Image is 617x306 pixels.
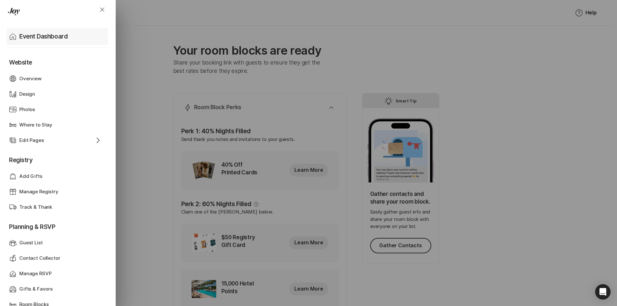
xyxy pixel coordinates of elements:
a: Event Dashboard [9,28,111,45]
p: Planning & RSVP [9,215,104,235]
p: Guest List [19,239,43,247]
p: Overview [19,75,41,83]
p: Design [19,91,35,98]
a: Gifts & Favors [9,282,104,297]
div: Open Intercom Messenger [595,284,611,300]
p: Contact Collector [19,255,60,262]
a: Guest List [9,235,104,251]
a: Manage RSVP [9,266,104,282]
a: Where to Stay [9,117,104,133]
p: Manage RSVP [19,270,51,277]
p: Website [9,50,104,71]
p: Registry [9,148,104,169]
p: Edit Pages [19,137,44,144]
a: Track & Thank [9,199,104,215]
p: Add Gifts [19,173,42,180]
a: Overview [9,71,104,86]
button: Close [91,2,114,17]
p: Manage Registry [19,188,58,196]
a: Manage Registry [9,184,104,199]
p: Event Dashboard [19,32,67,41]
p: Track & Thank [19,204,52,211]
p: Where to Stay [19,121,52,129]
a: Contact Collector [9,251,104,266]
p: Photos [19,106,35,113]
a: Design [9,86,104,102]
p: Gifts & Favors [19,285,53,293]
a: Add Gifts [9,169,104,184]
a: Photos [9,102,104,117]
